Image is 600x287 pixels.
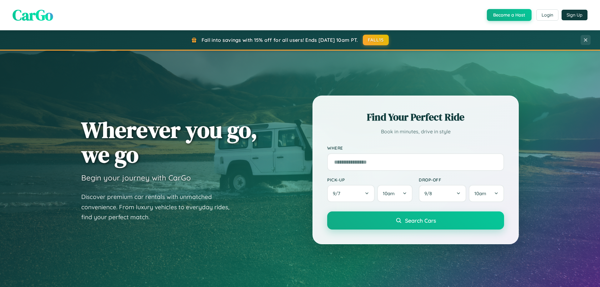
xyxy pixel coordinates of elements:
[333,191,343,196] span: 9 / 7
[536,9,558,21] button: Login
[202,37,358,43] span: Fall into savings with 15% off for all users! Ends [DATE] 10am PT.
[383,191,395,196] span: 10am
[487,9,532,21] button: Become a Host
[363,35,389,45] button: FALL15
[12,5,53,25] span: CarGo
[81,192,237,222] p: Discover premium car rentals with unmatched convenience. From luxury vehicles to everyday rides, ...
[327,177,412,182] label: Pick-up
[327,185,375,202] button: 9/7
[327,146,504,151] label: Where
[469,185,504,202] button: 10am
[377,185,412,202] button: 10am
[81,173,191,182] h3: Begin your journey with CarGo
[562,10,587,20] button: Sign Up
[405,217,436,224] span: Search Cars
[419,177,504,182] label: Drop-off
[327,127,504,136] p: Book in minutes, drive in style
[327,211,504,230] button: Search Cars
[424,191,435,196] span: 9 / 8
[474,191,486,196] span: 10am
[81,117,257,167] h1: Wherever you go, we go
[419,185,466,202] button: 9/8
[327,110,504,124] h2: Find Your Perfect Ride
